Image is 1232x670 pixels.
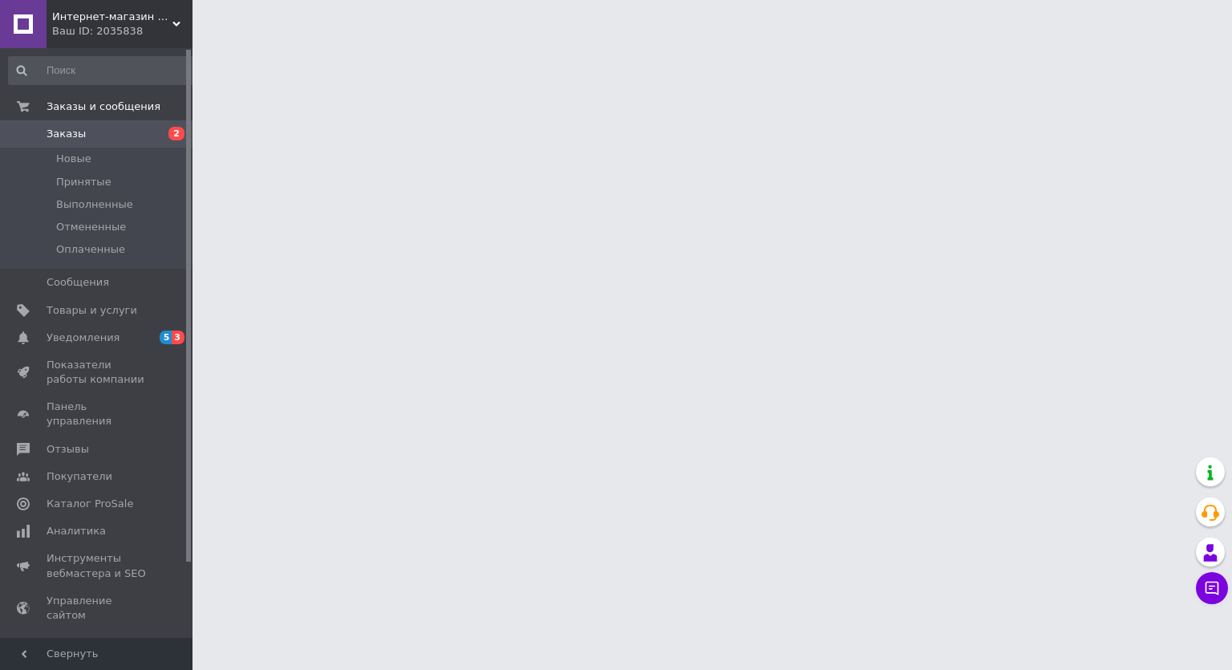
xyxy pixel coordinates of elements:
span: Покупатели [47,469,112,484]
span: Управление сайтом [47,594,148,623]
span: Уведомления [47,331,120,345]
span: Заказы [47,127,86,141]
div: Ваш ID: 2035838 [52,24,192,39]
span: 3 [172,331,184,344]
span: Отзывы [47,442,89,457]
span: Аналитика [47,524,106,538]
span: Заказы и сообщения [47,99,160,114]
span: Показатели работы компании [47,358,148,387]
span: Кошелек компании [47,635,148,664]
span: Отмененные [56,220,126,234]
span: 5 [160,331,172,344]
input: Поиск [8,56,198,85]
span: 2 [168,127,184,140]
span: Принятые [56,175,111,189]
span: Сообщения [47,275,109,290]
button: Чат с покупателем [1196,572,1228,604]
span: Товары и услуги [47,303,137,318]
span: Новые [56,152,91,166]
span: Выполненные [56,197,133,212]
span: Каталог ProSale [47,497,133,511]
span: Инструменты вебмастера и SEO [47,551,148,580]
span: Оплаченные [56,242,125,257]
span: Панель управления [47,400,148,428]
span: Интернет-магазин Хозторг Харьков - товары для дома, сада и огорода оптом [52,10,172,24]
